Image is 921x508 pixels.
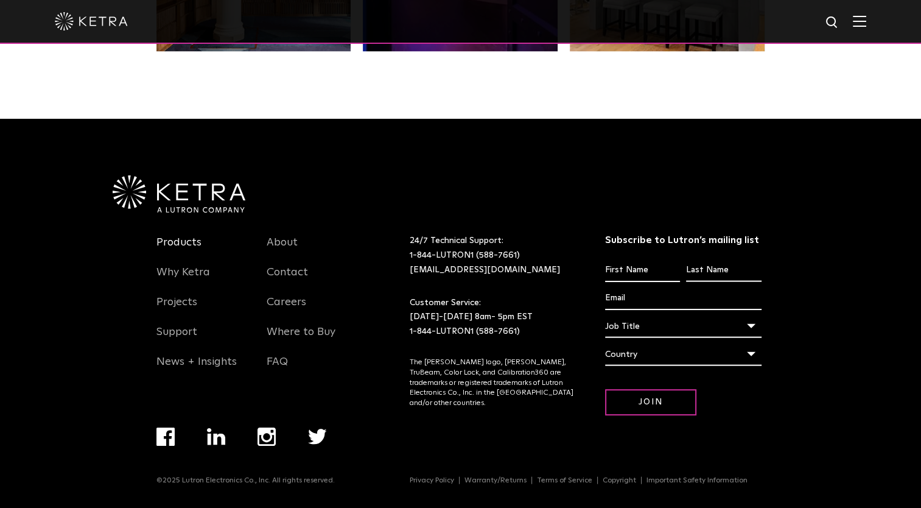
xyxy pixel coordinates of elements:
a: [EMAIL_ADDRESS][DOMAIN_NAME] [410,266,560,274]
img: facebook [156,428,175,446]
a: FAQ [267,355,288,383]
input: First Name [605,259,680,282]
img: search icon [825,15,840,30]
a: News + Insights [156,355,237,383]
div: Navigation Menu [410,476,765,485]
img: twitter [308,429,327,445]
a: Warranty/Returns [460,477,532,484]
a: Why Ketra [156,266,210,294]
div: Navigation Menu [267,234,359,383]
input: Join [605,389,696,415]
a: Important Safety Information [642,477,752,484]
h3: Subscribe to Lutron’s mailing list [605,234,762,247]
div: Job Title [605,315,762,338]
div: Navigation Menu [156,428,359,476]
img: instagram [257,428,276,446]
div: Country [605,343,762,366]
a: Contact [267,266,308,294]
a: Projects [156,295,197,323]
a: Careers [267,295,306,323]
div: Navigation Menu [156,234,249,383]
img: ketra-logo-2019-white [55,12,128,30]
a: 1-844-LUTRON1 (588-7661) [410,251,520,259]
a: Privacy Policy [405,477,460,484]
a: Products [156,236,201,264]
a: 1-844-LUTRON1 (588-7661) [410,327,520,336]
a: About [267,236,298,264]
a: Support [156,325,197,353]
a: Where to Buy [267,325,335,353]
img: Hamburger%20Nav.svg [853,15,866,27]
p: 24/7 Technical Support: [410,234,575,277]
img: linkedin [207,428,226,445]
p: Customer Service: [DATE]-[DATE] 8am- 5pm EST [410,296,575,339]
a: Copyright [598,477,642,484]
p: ©2025 Lutron Electronics Co., Inc. All rights reserved. [156,476,335,485]
p: The [PERSON_NAME] logo, [PERSON_NAME], TruBeam, Color Lock, and Calibration360 are trademarks or ... [410,358,575,409]
a: Terms of Service [532,477,598,484]
input: Last Name [686,259,761,282]
img: Ketra-aLutronCo_White_RGB [113,175,245,213]
input: Email [605,287,762,310]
